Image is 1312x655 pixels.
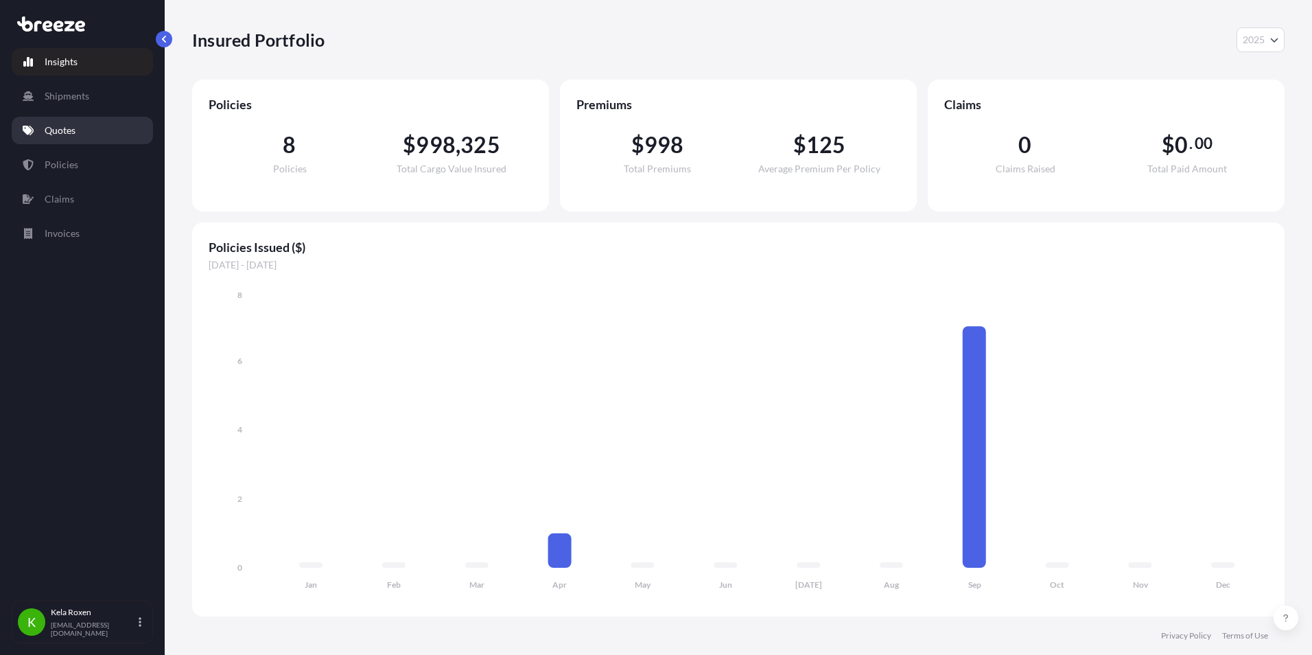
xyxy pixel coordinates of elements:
span: 0 [1175,134,1188,156]
a: Terms of Use [1222,630,1268,641]
span: Policies [273,164,307,174]
tspan: Dec [1216,579,1230,590]
span: 998 [644,134,684,156]
span: 998 [416,134,456,156]
a: Quotes [12,117,153,144]
span: Claims Raised [996,164,1055,174]
tspan: 0 [237,562,242,573]
tspan: [DATE] [795,579,822,590]
span: Total Cargo Value Insured [397,164,506,174]
span: Average Premium Per Policy [758,164,880,174]
tspan: 6 [237,356,242,366]
a: Insights [12,48,153,76]
span: Claims [944,96,1268,113]
span: $ [793,134,806,156]
p: Quotes [45,124,75,137]
tspan: Jan [305,579,317,590]
span: Total Premiums [624,164,691,174]
tspan: Jun [719,579,732,590]
span: [DATE] - [DATE] [209,258,1268,272]
span: Policies Issued ($) [209,239,1268,255]
tspan: Sep [968,579,981,590]
a: Privacy Policy [1161,630,1211,641]
tspan: Feb [387,579,401,590]
button: Year Selector [1237,27,1285,52]
span: $ [631,134,644,156]
span: . [1189,138,1193,149]
p: Kela Roxen [51,607,136,618]
p: [EMAIL_ADDRESS][DOMAIN_NAME] [51,621,136,637]
span: 325 [460,134,500,156]
span: 0 [1018,134,1031,156]
span: 2025 [1243,33,1265,47]
p: Claims [45,192,74,206]
span: Policies [209,96,532,113]
tspan: 2 [237,494,242,504]
p: Shipments [45,89,89,103]
span: K [27,615,36,629]
tspan: May [635,579,651,590]
tspan: Mar [469,579,484,590]
p: Invoices [45,227,80,240]
tspan: Aug [884,579,900,590]
p: Insured Portfolio [192,29,325,51]
span: 8 [283,134,296,156]
p: Policies [45,158,78,172]
tspan: Apr [552,579,567,590]
a: Invoices [12,220,153,247]
a: Claims [12,185,153,213]
tspan: 8 [237,290,242,300]
span: Premiums [576,96,900,113]
span: , [456,134,460,156]
p: Insights [45,55,78,69]
a: Shipments [12,82,153,110]
span: 125 [806,134,846,156]
a: Policies [12,151,153,179]
span: $ [1162,134,1175,156]
span: 00 [1195,138,1213,149]
tspan: Oct [1050,579,1064,590]
tspan: 4 [237,424,242,435]
span: Total Paid Amount [1147,164,1227,174]
tspan: Nov [1133,579,1149,590]
span: $ [403,134,416,156]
